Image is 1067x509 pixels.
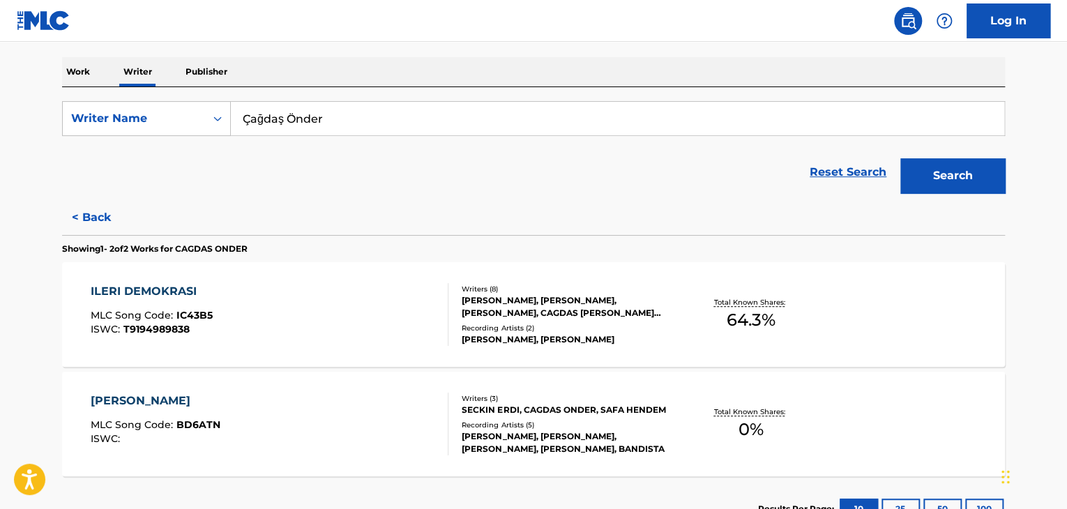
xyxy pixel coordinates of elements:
[462,284,672,294] div: Writers ( 8 )
[936,13,953,29] img: help
[900,158,1005,193] button: Search
[62,262,1005,367] a: ILERI DEMOKRASIMLC Song Code:IC43B5ISWC:T9194989838Writers (8)[PERSON_NAME], [PERSON_NAME], [PERS...
[91,323,123,335] span: ISWC :
[71,110,197,127] div: Writer Name
[462,294,672,319] div: [PERSON_NAME], [PERSON_NAME], [PERSON_NAME], CAGDAS [PERSON_NAME] KARTAL, SECKIN ERDI, ASLI TANRI...
[62,101,1005,200] form: Search Form
[176,418,220,431] span: BD6ATN
[967,3,1050,38] a: Log In
[119,57,156,86] p: Writer
[739,417,764,442] span: 0 %
[17,10,70,31] img: MLC Logo
[727,307,775,333] span: 64.3 %
[91,393,220,409] div: [PERSON_NAME]
[91,432,123,445] span: ISWC :
[123,323,190,335] span: T9194989838
[462,333,672,346] div: [PERSON_NAME], [PERSON_NAME]
[462,420,672,430] div: Recording Artists ( 5 )
[462,393,672,404] div: Writers ( 3 )
[91,418,176,431] span: MLC Song Code :
[62,200,146,235] button: < Back
[1001,456,1010,498] div: Drag
[900,13,916,29] img: search
[462,430,672,455] div: [PERSON_NAME], [PERSON_NAME], [PERSON_NAME], [PERSON_NAME], BANDISTA
[62,57,94,86] p: Work
[997,442,1067,509] iframe: Chat Widget
[462,404,672,416] div: SECKIN ERDI, CAGDAS ONDER, SAFA HENDEM
[181,57,232,86] p: Publisher
[713,297,788,307] p: Total Known Shares:
[894,7,922,35] a: Public Search
[62,243,248,255] p: Showing 1 - 2 of 2 Works for CAGDAS ONDER
[803,157,893,188] a: Reset Search
[62,372,1005,476] a: [PERSON_NAME]MLC Song Code:BD6ATNISWC:Writers (3)SECKIN ERDI, CAGDAS ONDER, SAFA HENDEMRecording ...
[930,7,958,35] div: Help
[91,309,176,321] span: MLC Song Code :
[176,309,213,321] span: IC43B5
[462,323,672,333] div: Recording Artists ( 2 )
[91,283,213,300] div: ILERI DEMOKRASI
[713,407,788,417] p: Total Known Shares:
